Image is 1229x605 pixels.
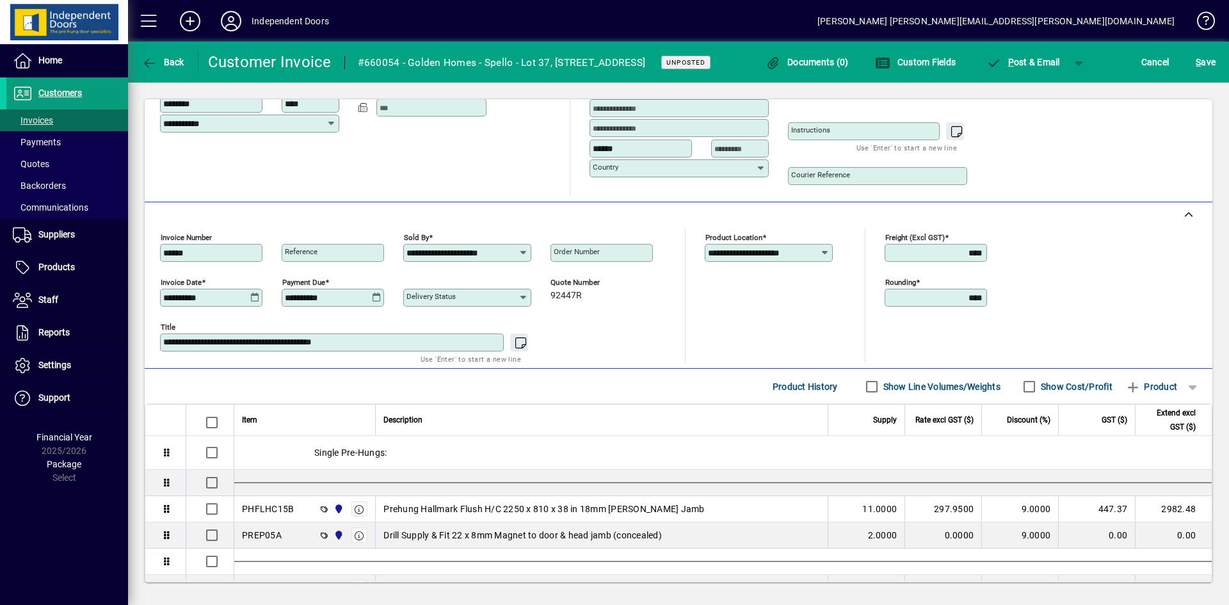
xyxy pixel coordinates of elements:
app-page-header-button: Back [128,51,198,74]
span: Custom Fields [875,57,956,67]
div: FREC03 [242,581,275,594]
span: Backorders [13,181,66,191]
a: Invoices [6,109,128,131]
span: Cromwell Central Otago [330,502,345,516]
span: Unposted [666,58,705,67]
a: Reports [6,317,128,349]
span: Home [38,55,62,65]
div: 0.0000 [913,529,974,542]
a: Settings [6,350,128,382]
span: P [1008,57,1014,67]
span: ave [1196,52,1216,72]
span: 11.0000 [862,503,897,515]
span: Staff [38,294,58,305]
span: Customers [38,88,82,98]
button: Post & Email [979,51,1066,74]
div: PREP05A [242,529,282,542]
div: #660054 - Golden Homes - Spello - Lot 37, [STREET_ADDRESS] [358,52,646,73]
span: Product History [773,376,838,397]
div: Single Pre-Hungs: [234,436,1212,469]
span: Rate excl GST ($) [915,413,974,427]
mat-label: Invoice number [161,233,212,242]
div: 0.0000 [913,581,974,594]
a: Staff [6,284,128,316]
a: Communications [6,197,128,218]
a: Quotes [6,153,128,175]
span: Prehung Hallmark Flush H/C 2250 x 810 x 38 in 18mm [PERSON_NAME] Jamb [383,503,704,515]
button: Documents (0) [762,51,852,74]
span: Package [47,459,81,469]
mat-label: Title [161,323,175,332]
span: Drill Supply & Fit 22 x 8mm Magnet to door & head jamb (concealed) [383,529,662,542]
span: Suppliers [38,229,75,239]
span: Settings [38,360,71,370]
mat-label: Instructions [791,125,830,134]
span: Products [38,262,75,272]
a: Knowledge Base [1187,3,1213,44]
mat-label: Reference [285,247,317,256]
a: Home [6,45,128,77]
mat-label: Payment due [282,278,325,287]
label: Show Cost/Profit [1038,380,1113,393]
button: Back [138,51,188,74]
div: Customer Invoice [208,52,332,72]
span: Cancel [1141,52,1169,72]
td: 9.0000 [981,496,1058,522]
a: Products [6,252,128,284]
span: Quote number [550,278,627,287]
span: Description [383,413,422,427]
td: 2982.48 [1135,496,1212,522]
button: Custom Fields [872,51,959,74]
mat-label: Courier Reference [791,170,850,179]
mat-label: Order number [554,247,600,256]
span: Extend excl GST ($) [1143,406,1196,434]
td: 0.00 [1058,522,1135,549]
mat-hint: Use 'Enter' to start a new line [856,140,957,155]
button: Product History [767,375,843,398]
mat-label: Country [593,163,618,172]
span: Documents (0) [766,57,849,67]
a: Backorders [6,175,128,197]
div: Independent Doors [252,11,329,31]
span: Invoices [13,115,53,125]
button: Cancel [1138,51,1173,74]
td: 9.0000 [981,522,1058,549]
span: Cromwell Central Otago [330,528,345,542]
button: Profile [211,10,252,33]
span: 92447R [550,291,582,301]
span: Cromwell Central Otago [330,581,345,595]
mat-hint: Use 'Enter' to start a new line [421,351,521,366]
label: Show Line Volumes/Weights [881,380,1000,393]
mat-label: Product location [705,233,762,242]
mat-label: Delivery status [406,292,456,301]
a: Suppliers [6,219,128,251]
td: 0.00 [1135,575,1212,601]
span: ost & Email [986,57,1060,67]
button: Save [1193,51,1219,74]
div: PHFLHC15B [242,503,294,515]
td: 0.00 [1058,575,1135,601]
span: Discount (%) [1007,413,1050,427]
mat-label: Sold by [404,233,429,242]
div: 297.9500 [913,503,974,515]
a: Support [6,382,128,414]
span: Financial Year [36,432,92,442]
a: Payments [6,131,128,153]
mat-label: Invoice date [161,278,202,287]
span: 1.0000 [868,581,897,594]
span: Reports [38,327,70,337]
span: Supply [873,413,897,427]
span: GST ($) [1102,413,1127,427]
button: Product [1119,375,1184,398]
button: Add [170,10,211,33]
span: Payments [13,137,61,147]
span: Communications [13,202,88,213]
mat-label: Freight (excl GST) [885,233,945,242]
span: Freight Golden Homes Central - Qtn & Wanaka [383,581,573,594]
span: 2.0000 [868,529,897,542]
span: Support [38,392,70,403]
span: Item [242,413,257,427]
td: 0.0000 [981,575,1058,601]
span: Product [1125,376,1177,397]
td: 0.00 [1135,522,1212,549]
